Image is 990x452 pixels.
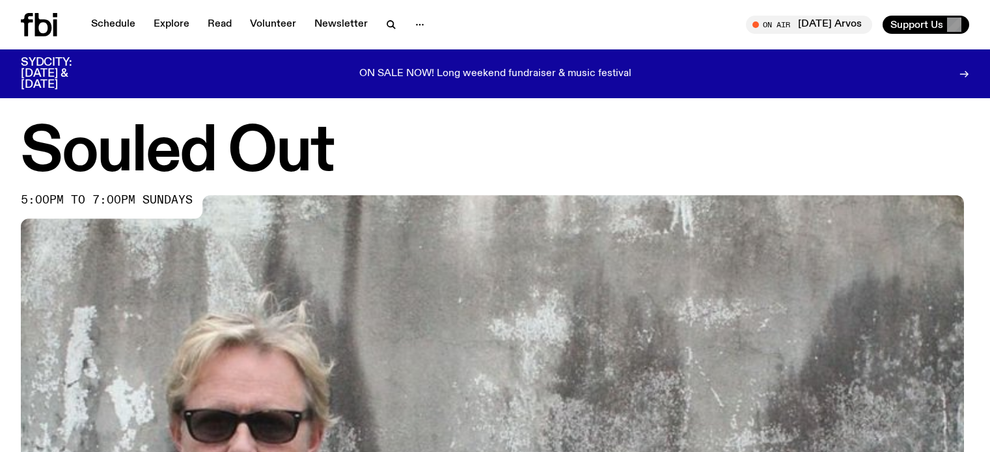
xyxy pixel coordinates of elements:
[746,16,872,34] button: On Air[DATE] Arvos
[83,16,143,34] a: Schedule
[883,16,969,34] button: Support Us
[307,16,376,34] a: Newsletter
[146,16,197,34] a: Explore
[21,195,193,206] span: 5:00pm to 7:00pm sundays
[242,16,304,34] a: Volunteer
[890,19,943,31] span: Support Us
[359,68,631,80] p: ON SALE NOW! Long weekend fundraiser & music festival
[200,16,240,34] a: Read
[21,124,969,182] h1: Souled Out
[21,57,104,90] h3: SYDCITY: [DATE] & [DATE]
